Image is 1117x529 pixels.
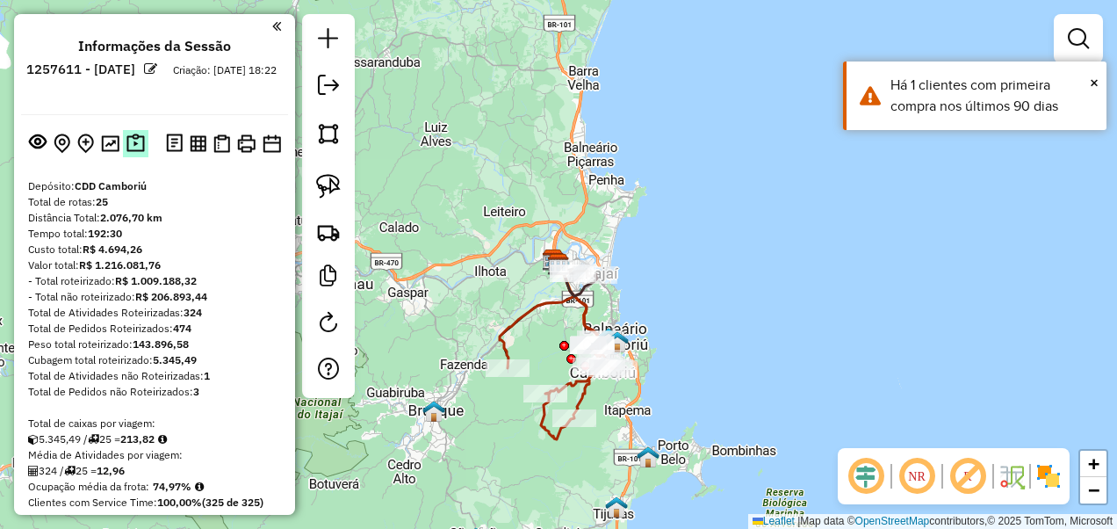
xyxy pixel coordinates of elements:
[88,434,99,445] i: Total de rotas
[186,131,210,155] button: Visualizar relatório de Roteirização
[309,213,348,251] a: Criar rota
[1080,451,1106,477] a: Zoom in
[28,352,281,368] div: Cubagem total roteirizado:
[748,514,1117,529] div: Map data © contributors,© 2025 TomTom, Microsoft
[120,432,155,446] strong: 213,82
[28,480,149,493] span: Ocupação média da frota:
[797,515,800,527] span: |
[890,75,1093,117] div: Há 1 clientes com primeira compra nos últimos 90 dias
[316,220,341,244] img: Criar rota
[79,258,161,272] strong: R$ 1.216.081,76
[1080,477,1106,504] a: Zoom out
[115,274,197,287] strong: R$ 1.009.188,32
[316,174,341,199] img: Selecionar atividades - laço
[78,38,231,54] h4: Informações da Sessão
[28,289,281,305] div: - Total não roteirizado:
[28,178,281,194] div: Depósito:
[64,466,76,476] i: Total de rotas
[184,306,202,319] strong: 324
[272,16,281,36] a: Clique aqui para minimizar o painel
[28,226,281,242] div: Tempo total:
[316,121,341,146] img: Selecionar atividades - polígono
[259,131,285,156] button: Disponibilidade de veículos
[135,290,207,303] strong: R$ 206.893,44
[28,210,281,226] div: Distância Total:
[606,330,629,353] img: 711 UDC Light WCL Camboriu
[28,434,39,445] i: Cubagem total roteirizado
[947,455,989,497] span: Exibir rótulo
[605,496,628,518] img: PA - Tijucas
[1090,69,1099,96] button: Close
[753,515,795,527] a: Leaflet
[28,466,39,476] i: Total de Atividades
[28,416,281,431] div: Total de caixas por viagem:
[422,400,445,423] img: Brusque
[845,455,887,497] span: Ocultar deslocamento
[166,62,284,78] div: Criação: [DATE] 18:22
[28,463,281,479] div: 324 / 25 =
[542,249,565,272] img: CDD Itajaí
[28,194,281,210] div: Total de rotas:
[28,257,281,273] div: Valor total:
[83,243,142,256] strong: R$ 4.694,26
[162,130,186,157] button: Logs desbloquear sessão
[28,384,281,400] div: Total de Pedidos não Roteirizados:
[74,130,97,157] button: Adicionar Atividades
[123,130,148,157] button: Painel de Sugestão
[26,62,135,77] h6: 1257611 - [DATE]
[153,480,191,493] strong: 74,97%
[311,305,346,344] a: Reroteirizar Sessão
[896,455,938,497] span: Ocultar NR
[1088,453,1099,475] span: +
[547,253,570,276] img: CDD Camboriú
[157,496,202,509] strong: 100,00%
[637,446,659,468] img: PA PORTO BELO
[855,515,930,527] a: OpenStreetMap
[28,337,281,352] div: Peso total roteirizado:
[998,462,1026,490] img: Fluxo de ruas
[193,385,199,398] strong: 3
[50,130,74,157] button: Centralizar mapa no depósito ou ponto de apoio
[96,195,108,208] strong: 25
[97,131,123,155] button: Otimizar todas as rotas
[202,496,263,509] strong: (325 de 325)
[28,321,281,337] div: Total de Pedidos Roteirizados:
[1088,479,1099,501] span: −
[28,496,157,509] span: Clientes com Service Time:
[204,369,210,382] strong: 1
[28,273,281,289] div: - Total roteirizado:
[88,227,122,240] strong: 192:30
[195,482,204,492] em: Média calculada utilizando a maior ocupação (%Peso ou %Cubagem) de cada rota da sessão. Rotas cro...
[100,211,162,224] strong: 2.076,70 km
[210,131,234,156] button: Visualizar Romaneio
[173,322,191,335] strong: 474
[28,431,281,447] div: 5.345,49 / 25 =
[28,368,281,384] div: Total de Atividades não Roteirizadas:
[311,21,346,61] a: Nova sessão e pesquisa
[97,464,125,477] strong: 12,96
[234,131,259,156] button: Imprimir Rotas
[311,68,346,107] a: Exportar sessão
[311,258,346,298] a: Criar modelo
[1034,462,1063,490] img: Exibir/Ocultar setores
[1061,21,1096,56] a: Exibir filtros
[570,337,614,354] div: Atividade não roteirizada - WINTER COMERCIO VARE
[75,179,147,192] strong: CDD Camboriú
[1090,73,1099,92] span: ×
[28,305,281,321] div: Total de Atividades Roteirizadas:
[144,62,157,76] em: Alterar nome da sessão
[153,353,197,366] strong: 5.345,49
[133,337,189,351] strong: 143.896,58
[28,242,281,257] div: Custo total:
[25,129,50,157] button: Exibir sessão original
[597,327,620,350] img: UDC - Cross Balneário (Simulação)
[158,434,167,445] i: Meta Caixas/viagem: 190,82 Diferença: 23,00
[28,447,281,463] div: Média de Atividades por viagem:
